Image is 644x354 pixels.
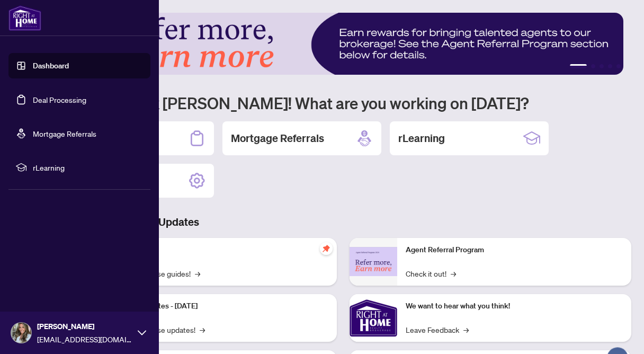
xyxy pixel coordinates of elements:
[320,242,333,255] span: pushpin
[398,131,445,146] h2: rLearning
[570,64,587,68] button: 1
[55,13,623,75] img: Slide 0
[602,317,633,349] button: Open asap
[600,64,604,68] button: 3
[406,244,623,256] p: Agent Referral Program
[111,300,328,312] p: Platform Updates - [DATE]
[37,321,132,332] span: [PERSON_NAME]
[406,324,469,335] a: Leave Feedback→
[591,64,595,68] button: 2
[451,268,456,279] span: →
[350,294,397,342] img: We want to hear what you think!
[111,244,328,256] p: Self-Help
[406,268,456,279] a: Check it out!→
[195,268,200,279] span: →
[406,300,623,312] p: We want to hear what you think!
[33,61,69,70] a: Dashboard
[200,324,205,335] span: →
[37,333,132,345] span: [EMAIL_ADDRESS][DOMAIN_NAME]
[11,323,31,343] img: Profile Icon
[33,129,96,138] a: Mortgage Referrals
[55,215,631,229] h3: Brokerage & Industry Updates
[33,95,86,104] a: Deal Processing
[616,64,621,68] button: 5
[55,93,631,113] h1: Welcome back [PERSON_NAME]! What are you working on [DATE]?
[350,247,397,276] img: Agent Referral Program
[8,5,41,31] img: logo
[608,64,612,68] button: 4
[231,131,324,146] h2: Mortgage Referrals
[463,324,469,335] span: →
[33,162,143,173] span: rLearning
